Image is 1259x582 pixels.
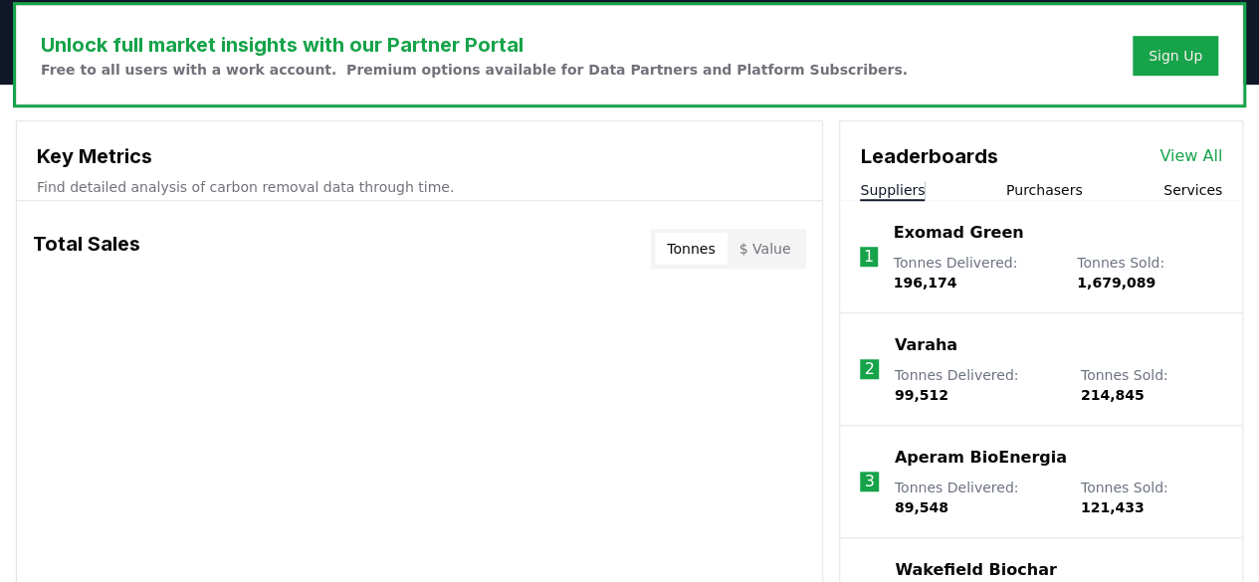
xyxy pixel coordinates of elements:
a: Exomad Green [894,221,1024,245]
button: Purchasers [1006,180,1083,200]
button: Suppliers [860,180,925,200]
p: Find detailed analysis of carbon removal data through time. [37,177,802,197]
h3: Unlock full market insights with our Partner Portal [41,30,908,60]
a: Aperam BioEnergia [895,446,1067,470]
p: Tonnes Delivered : [894,253,1057,292]
span: 89,548 [895,499,948,515]
p: Free to all users with a work account. Premium options available for Data Partners and Platform S... [41,60,908,80]
button: Services [1163,180,1222,200]
p: 2 [864,357,874,381]
span: 214,845 [1081,387,1145,403]
h3: Leaderboards [860,141,997,171]
p: Tonnes Delivered : [895,478,1061,517]
p: 1 [864,245,874,269]
span: 99,512 [895,387,948,403]
a: Varaha [895,333,957,357]
span: 1,679,089 [1077,275,1155,291]
a: Wakefield Biochar [895,558,1056,582]
h3: Total Sales [33,229,140,269]
p: Tonnes Sold : [1081,478,1222,517]
p: Tonnes Sold : [1077,253,1222,292]
h3: Key Metrics [37,141,802,171]
span: 196,174 [894,275,957,291]
button: Sign Up [1133,36,1218,76]
p: Tonnes Delivered : [895,365,1061,405]
a: View All [1159,144,1222,168]
span: 121,433 [1081,499,1145,515]
button: $ Value [728,233,803,265]
p: Tonnes Sold : [1081,365,1222,405]
p: 3 [864,470,874,493]
a: Sign Up [1149,46,1202,66]
button: Tonnes [655,233,727,265]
